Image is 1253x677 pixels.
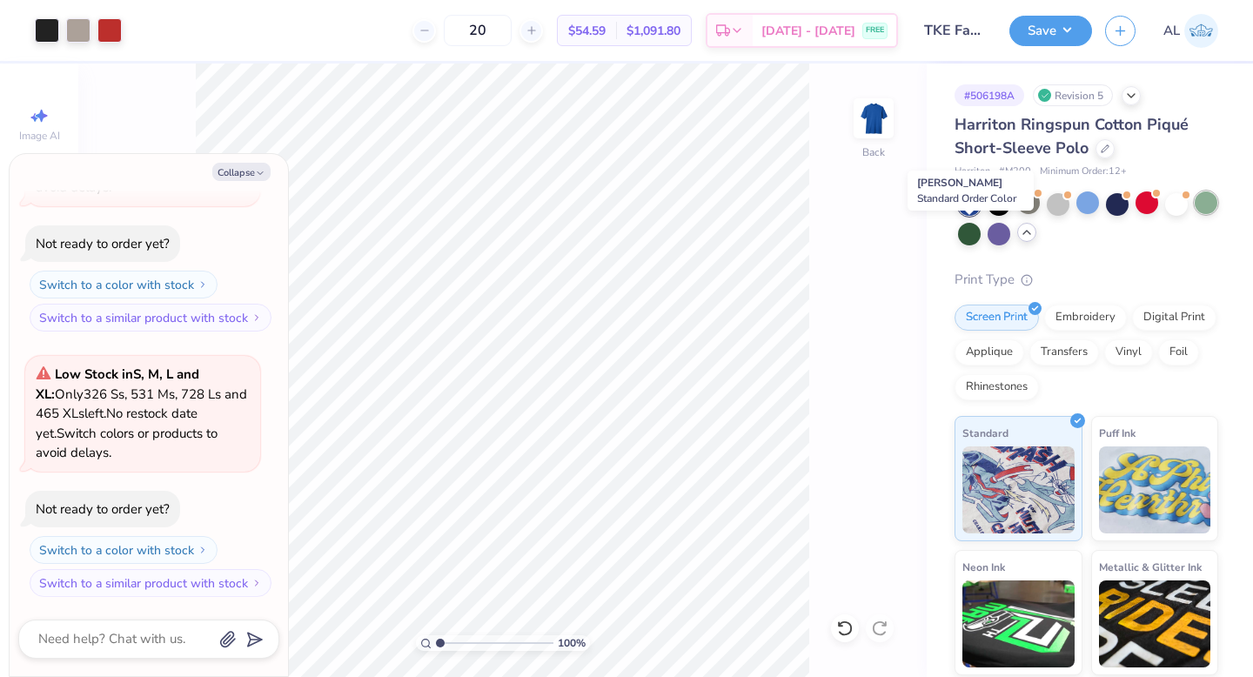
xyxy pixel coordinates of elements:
div: Revision 5 [1033,84,1113,106]
div: Rhinestones [955,374,1039,400]
img: Switch to a similar product with stock [251,312,262,323]
img: Switch to a similar product with stock [251,578,262,588]
span: Harriton Ringspun Cotton Piqué Short-Sleeve Polo [955,114,1189,158]
span: Image AI [19,129,60,143]
div: [PERSON_NAME] [908,171,1034,211]
button: Switch to a color with stock [30,271,218,298]
div: Print Type [955,270,1218,290]
img: Metallic & Glitter Ink [1099,580,1211,667]
strong: Low Stock in S, M, L and XL : [36,365,199,403]
img: Switch to a color with stock [198,545,208,555]
button: Switch to a similar product with stock [30,304,271,332]
button: Save [1009,16,1092,46]
button: Switch to a color with stock [30,536,218,564]
div: Transfers [1029,339,1099,365]
img: Ashley Lara [1184,14,1218,48]
span: Neon Ink [962,558,1005,576]
img: Puff Ink [1099,446,1211,533]
img: Neon Ink [962,580,1075,667]
span: No restock date yet. [36,405,198,442]
div: Not ready to order yet? [36,235,170,252]
div: Vinyl [1104,339,1153,365]
span: AL [1163,21,1180,41]
div: # 506198A [955,84,1024,106]
img: Back [856,101,891,136]
img: Switch to a color with stock [198,279,208,290]
span: # M200 [999,164,1031,179]
div: Screen Print [955,305,1039,331]
div: Back [862,144,885,160]
a: AL [1163,14,1218,48]
span: Only 326 Ss, 531 Ms, 728 Ls and 465 XLs left. Switch colors or products to avoid delays. [36,365,247,461]
span: [DATE] - [DATE] [761,22,855,40]
input: – – [444,15,512,46]
div: Embroidery [1044,305,1127,331]
div: Digital Print [1132,305,1216,331]
button: Collapse [212,163,271,181]
span: 100 % [558,635,586,651]
span: $54.59 [568,22,606,40]
div: Not ready to order yet? [36,500,170,518]
span: Harriton [955,164,990,179]
span: $1,091.80 [626,22,680,40]
span: Standard [962,424,1008,442]
div: Foil [1158,339,1199,365]
img: Standard [962,446,1075,533]
div: Applique [955,339,1024,365]
span: FREE [866,24,884,37]
span: Minimum Order: 12 + [1040,164,1127,179]
span: Puff Ink [1099,424,1136,442]
span: Metallic & Glitter Ink [1099,558,1202,576]
span: Standard Order Color [917,191,1016,205]
button: Switch to a similar product with stock [30,569,271,597]
input: Untitled Design [911,13,996,48]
